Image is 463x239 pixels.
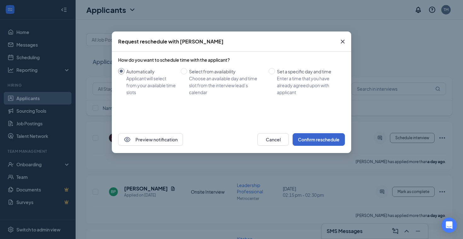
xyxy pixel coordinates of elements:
svg: Cross [339,38,346,45]
button: Cancel [257,133,289,146]
div: Set a specific day and time [277,68,340,75]
div: Choose an available day and time slot from the interview lead’s calendar [189,75,264,96]
div: Select from availability [189,68,264,75]
button: Close [334,31,351,52]
div: Automatically [126,68,176,75]
div: Enter a time that you have already agreed upon with applicant [277,75,340,96]
button: Confirm reschedule [293,133,345,146]
button: EyePreview notification [118,133,183,146]
div: Request reschedule with [PERSON_NAME] [118,38,224,45]
svg: Eye [123,136,131,143]
div: Open Intercom Messenger [442,218,457,233]
div: How do you want to schedule time with the applicant? [118,57,345,63]
div: Applicant will select from your available time slots [126,75,176,96]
